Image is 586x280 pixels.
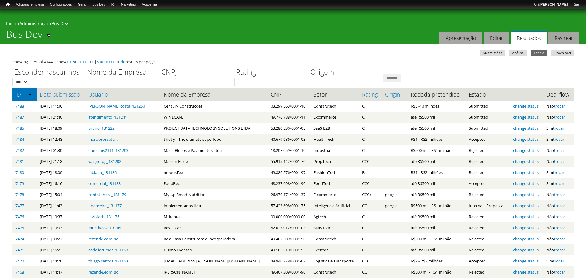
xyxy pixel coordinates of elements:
[513,214,539,219] a: change status
[543,112,574,123] td: Não
[543,145,574,156] td: Não
[554,225,565,231] a: trocar
[161,123,268,134] td: PROJECT DATA TECHNOLOGY SOLUTIONS LTDA
[234,67,305,78] label: Rating
[513,247,539,253] a: change status
[543,244,574,255] td: Não
[268,145,310,156] td: 18.207.059/0001-10
[161,88,268,101] th: Nome da Empresa
[88,247,128,253] a: eadeliacursos_131168
[37,189,85,200] td: [DATE] 15:04
[310,156,359,167] td: PropTech
[15,225,24,231] a: 7475
[543,255,574,266] td: Sim
[543,88,574,101] th: Deal flow
[359,244,382,255] td: C
[37,145,85,156] td: [DATE] 01:30
[88,136,119,142] a: marciorossetti_...
[408,189,465,200] td: até R$500 mil
[105,59,114,65] a: 1000
[161,178,268,189] td: FoodRec
[359,211,382,222] td: C
[543,178,574,189] td: Sim
[531,50,547,56] a: Tabela
[3,2,13,7] a: Início
[513,170,539,175] a: change status
[359,145,382,156] td: C
[139,2,160,8] a: Academia
[554,103,565,109] a: trocar
[40,91,82,97] a: Data submissão
[310,167,359,178] td: FashionTech
[359,189,382,200] td: CCC+
[548,32,579,44] a: Rastrear
[466,134,510,145] td: Accepted
[37,178,85,189] td: [DATE] 16:16
[88,125,114,131] a: bruno_131222
[310,200,359,211] td: Inteligencia Artificial
[268,178,310,189] td: 48.237.698/0001-90
[268,211,310,222] td: 00.000.000/0000-00
[362,91,379,97] a: Rating
[408,134,465,145] td: R$1 - R$2 milhões
[543,101,574,112] td: Não
[513,225,539,231] a: change status
[466,222,510,233] td: Rejected
[37,211,85,222] td: [DATE] 10:37
[543,156,574,167] td: Não
[385,91,405,97] a: Origin
[15,148,24,153] a: 7482
[408,222,465,233] td: até R$500 mil
[73,59,77,65] a: 50
[382,200,408,211] td: google
[310,178,359,189] td: FoodTech
[88,170,117,175] a: fabiana_131186
[161,244,268,255] td: Guimo Eventos
[161,156,268,167] td: Maison Forte
[37,266,85,278] td: [DATE] 14:47
[310,123,359,134] td: SaaS B2B
[37,255,85,266] td: [DATE] 14:20
[86,67,156,78] label: Nome da Empresa
[359,123,382,134] td: C
[554,114,565,120] a: trocar
[543,233,574,244] td: Não
[310,233,359,244] td: Construtech
[13,2,47,8] a: Adicionar empresa
[161,134,268,145] td: Shotly - The ultimate superfood
[160,67,230,78] label: CNPJ
[359,255,382,266] td: CCC
[359,222,382,233] td: C
[88,159,121,164] a: wagnerpg_131202
[466,211,510,222] td: Rejected
[268,123,310,134] td: 53.280.530/0001-05
[47,2,75,8] a: Configurações
[161,211,268,222] td: Milkapra
[310,134,359,145] td: HealthTech
[12,67,82,78] label: Esconder rascunhos
[310,222,359,233] td: SaaS B2B2C
[15,114,24,120] a: 7487
[6,21,580,28] div: » »
[359,233,382,244] td: CC
[408,255,465,266] td: R$2 - R$3 milhões
[161,167,268,178] td: no.wasTee
[551,50,574,56] a: Download
[554,192,565,197] a: trocar
[513,258,539,264] a: change status
[88,103,145,109] a: [PERSON_NAME].costa_131250
[66,59,71,65] a: 10
[513,125,539,131] a: change status
[88,225,122,231] a: raulsilvaa2_131160
[439,32,482,44] a: Apresentação
[88,258,128,264] a: thiago.santos_131163
[466,178,510,189] td: Accepted
[310,101,359,112] td: Construtech
[268,156,310,167] td: 55.915.142/0001-70
[37,200,85,211] td: [DATE] 11:43
[511,31,547,44] a: Resultados
[466,101,510,112] td: Submitted
[268,200,310,211] td: 57.423.698/0001-75
[359,112,382,123] td: C
[88,236,121,242] a: rezende.edmilso...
